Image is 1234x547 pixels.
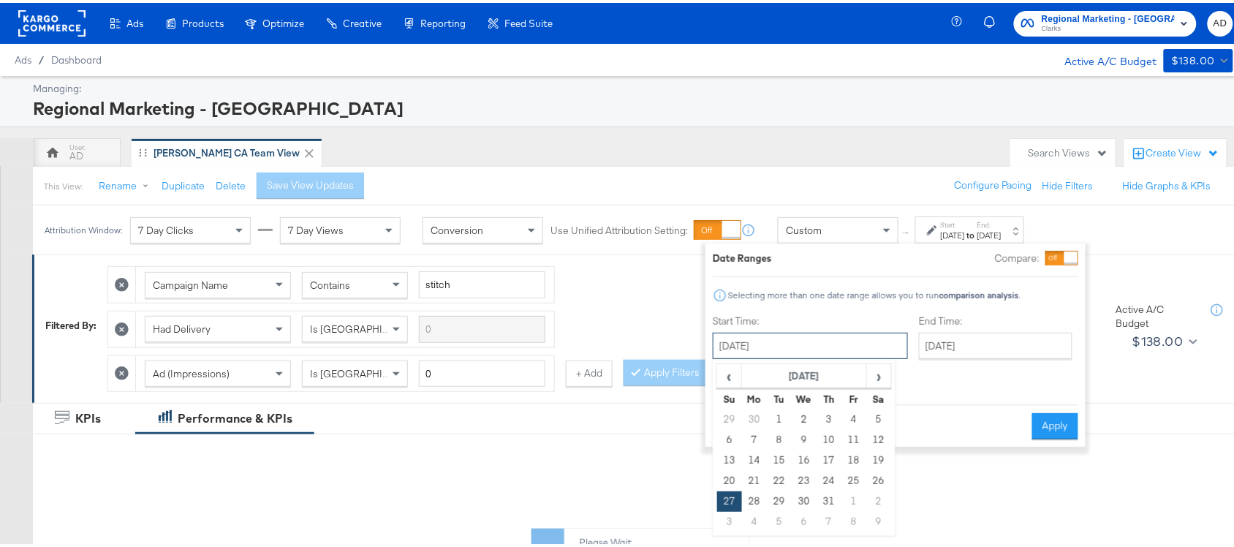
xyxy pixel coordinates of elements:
[841,509,866,529] td: 8
[817,509,841,529] td: 7
[1164,46,1233,69] button: $138.00
[792,427,817,448] td: 9
[153,276,228,289] span: Campaign Name
[767,509,792,529] td: 5
[717,427,742,448] td: 6
[504,15,553,26] span: Feed Suite
[817,448,841,468] td: 17
[767,488,792,509] td: 29
[1146,143,1219,158] div: Create View
[713,249,772,263] div: Date Ranges
[767,407,792,427] td: 1
[310,364,422,377] span: Is [GEOGRAPHIC_DATA]
[866,468,891,488] td: 26
[717,509,742,529] td: 3
[841,427,866,448] td: 11
[742,361,867,386] th: [DATE]
[941,227,965,238] div: [DATE]
[566,358,613,384] button: + Add
[310,276,350,289] span: Contains
[1127,327,1200,350] button: $138.00
[866,488,891,509] td: 2
[767,427,792,448] td: 8
[995,249,1040,263] label: Compare:
[1208,8,1233,34] button: AD
[841,448,866,468] td: 18
[139,146,147,154] div: Drag to reorder tab
[866,509,891,529] td: 9
[792,509,817,529] td: 6
[977,227,1002,238] div: [DATE]
[841,468,866,488] td: 25
[1171,49,1215,67] div: $138.00
[939,287,1019,298] strong: comparison analysis
[550,221,688,235] label: Use Unified Attribution Setting:
[1123,176,1211,190] button: Hide Graphs & KPIs
[792,488,817,509] td: 30
[431,221,483,234] span: Conversion
[919,312,1078,325] label: End Time:
[767,386,792,407] th: Tu
[343,15,382,26] span: Creative
[742,448,767,468] td: 14
[841,386,866,407] th: Fr
[817,488,841,509] td: 31
[153,320,211,333] span: Had Delivery
[792,448,817,468] td: 16
[420,15,466,26] span: Reporting
[977,217,1002,227] label: End:
[817,407,841,427] td: 3
[717,488,742,509] td: 27
[817,427,841,448] td: 10
[310,320,422,333] span: Is [GEOGRAPHIC_DATA]
[1042,20,1175,32] span: Clarks
[1214,12,1227,29] span: AD
[742,488,767,509] td: 28
[33,79,1230,93] div: Managing:
[1132,328,1184,350] div: $138.00
[792,468,817,488] td: 23
[288,221,344,234] span: 7 Day Views
[817,386,841,407] th: Th
[1116,300,1197,327] div: Active A/C Budget
[965,227,977,238] strong: to
[717,448,742,468] td: 13
[162,176,205,190] button: Duplicate
[717,386,742,407] th: Su
[15,51,31,63] span: Ads
[262,15,304,26] span: Optimize
[1029,143,1108,157] div: Search Views
[44,222,123,233] div: Attribution Window:
[419,313,545,340] input: Enter a search term
[216,176,246,190] button: Delete
[792,407,817,427] td: 2
[786,221,822,234] span: Custom
[868,362,890,384] span: ›
[88,170,164,197] button: Rename
[153,364,230,377] span: Ad (Impressions)
[717,407,742,427] td: 29
[33,93,1230,118] div: Regional Marketing - [GEOGRAPHIC_DATA]
[717,468,742,488] td: 20
[44,178,83,189] div: This View:
[841,488,866,509] td: 1
[75,407,101,424] div: KPIs
[182,15,224,26] span: Products
[178,407,292,424] div: Performance & KPIs
[51,51,102,63] a: Dashboard
[713,312,908,325] label: Start Time:
[900,227,914,233] span: ↑
[419,358,545,385] input: Enter a number
[69,146,83,160] div: AD
[718,362,741,384] span: ‹
[792,386,817,407] th: We
[31,51,51,63] span: /
[1049,46,1157,68] div: Active A/C Budget
[742,427,767,448] td: 7
[866,386,891,407] th: Sa
[742,386,767,407] th: Mo
[1014,8,1197,34] button: Regional Marketing - [GEOGRAPHIC_DATA]Clarks
[138,221,194,234] span: 7 Day Clicks
[742,509,767,529] td: 4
